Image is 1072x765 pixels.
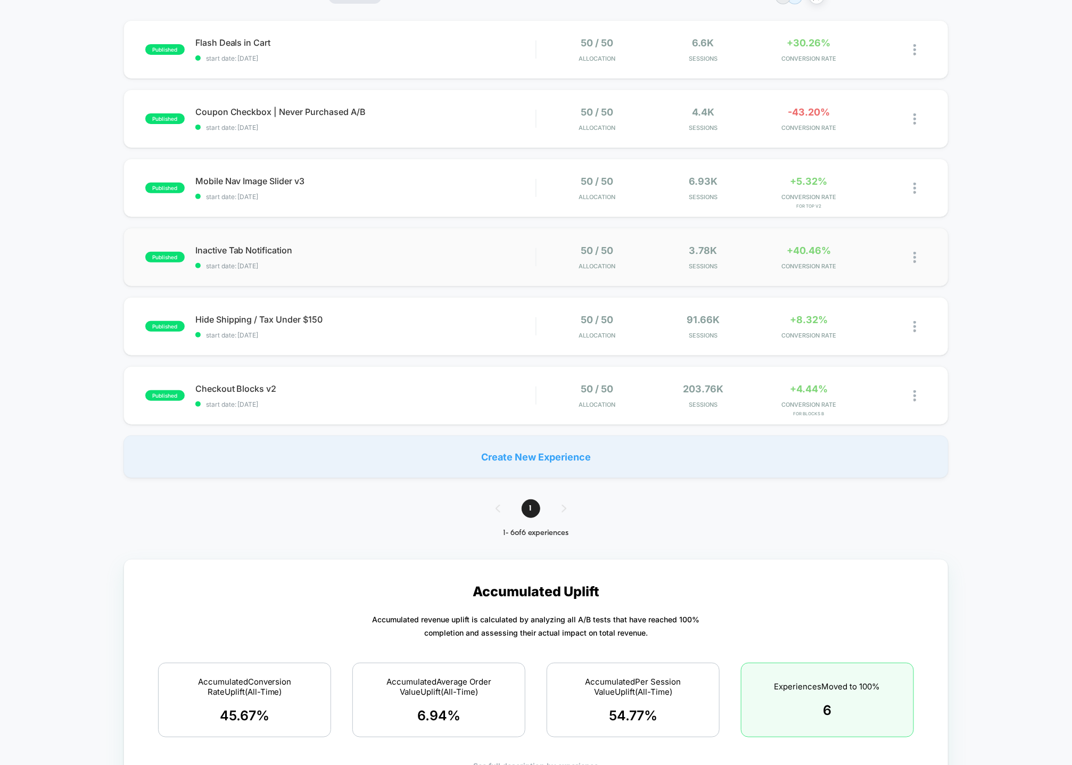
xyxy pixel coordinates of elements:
[172,677,317,697] span: Accumulated Conversion Rate Uplift (All-Time)
[579,55,616,62] span: Allocation
[581,106,614,118] span: 50 / 50
[579,193,616,201] span: Allocation
[145,183,185,193] span: published
[790,314,828,325] span: +8.32%
[145,321,185,332] span: published
[689,176,718,187] span: 6.93k
[653,401,754,408] span: Sessions
[787,37,831,48] span: +30.26%
[758,193,859,201] span: CONVERSION RATE
[581,245,614,256] span: 50 / 50
[758,262,859,270] span: CONVERSION RATE
[145,113,185,124] span: published
[692,37,714,48] span: 6.6k
[579,262,616,270] span: Allocation
[758,55,859,62] span: CONVERSION RATE
[758,401,859,408] span: CONVERSION RATE
[581,37,614,48] span: 50 / 50
[689,245,718,256] span: 3.78k
[787,245,831,256] span: +40.46%
[195,124,536,131] span: start date: [DATE]
[522,499,540,518] span: 1
[687,314,720,325] span: 91.66k
[145,252,185,262] span: published
[913,183,916,194] img: close
[581,383,614,394] span: 50 / 50
[653,262,754,270] span: Sessions
[195,262,536,270] span: start date: [DATE]
[579,332,616,339] span: Allocation
[653,193,754,201] span: Sessions
[473,583,599,599] p: Accumulated Uplift
[913,113,916,125] img: close
[653,332,754,339] span: Sessions
[366,677,512,697] span: Accumulated Average Order Value Uplift (All-Time)
[145,390,185,401] span: published
[692,106,714,118] span: 4.4k
[609,708,657,723] span: 54.77 %
[579,401,616,408] span: Allocation
[220,708,269,723] span: 45.67 %
[195,193,536,201] span: start date: [DATE]
[758,332,859,339] span: CONVERSION RATE
[913,390,916,401] img: close
[913,321,916,332] img: close
[758,203,859,209] span: for Top v2
[913,252,916,263] img: close
[195,400,536,408] span: start date: [DATE]
[195,245,536,256] span: Inactive Tab Notification
[123,435,949,478] div: Create New Experience
[790,383,828,394] span: +4.44%
[581,314,614,325] span: 50 / 50
[195,106,536,117] span: Coupon Checkbox | Never Purchased A/B
[195,383,536,394] span: Checkout Blocks v2
[758,411,859,416] span: for Blocks B
[823,702,831,718] span: 6
[195,331,536,339] span: start date: [DATE]
[683,383,723,394] span: 203.76k
[195,314,536,325] span: Hide Shipping / Tax Under $150
[372,613,699,639] p: Accumulated revenue uplift is calculated by analyzing all A/B tests that have reached 100% comple...
[790,176,828,187] span: +5.32%
[653,55,754,62] span: Sessions
[560,677,706,697] span: Accumulated Per Session Value Uplift (All-Time)
[758,124,859,131] span: CONVERSION RATE
[195,54,536,62] span: start date: [DATE]
[653,124,754,131] span: Sessions
[195,37,536,48] span: Flash Deals in Cart
[581,176,614,187] span: 50 / 50
[145,44,185,55] span: published
[774,681,880,692] span: Experiences Moved to 100%
[195,176,536,186] span: Mobile Nav Image Slider v3
[788,106,830,118] span: -43.20%
[485,529,588,538] div: 1 - 6 of 6 experiences
[913,44,916,55] img: close
[417,708,460,723] span: 6.94 %
[579,124,616,131] span: Allocation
